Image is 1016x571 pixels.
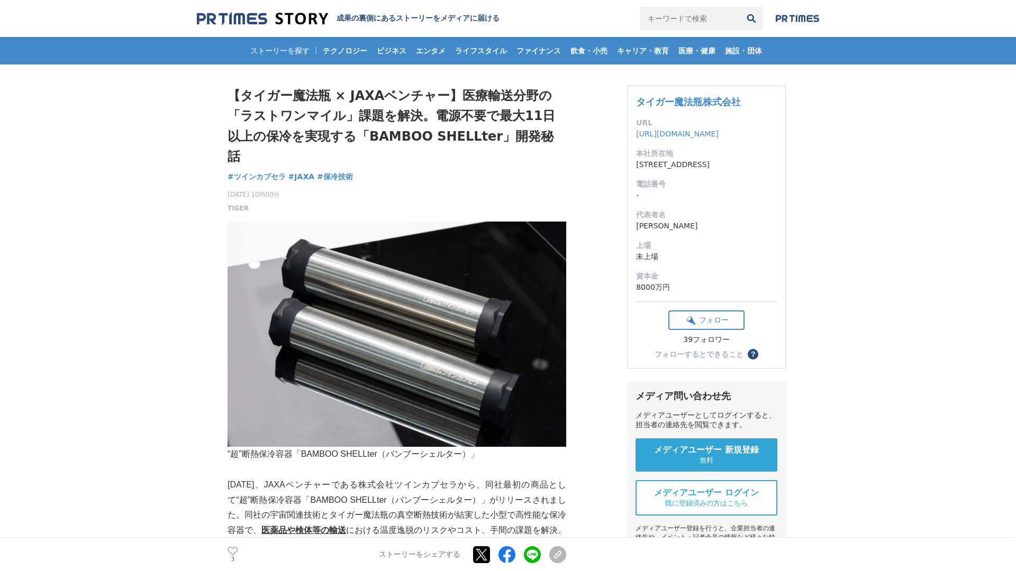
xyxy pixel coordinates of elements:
a: メディアユーザー ログイン 既に登録済みの方はこちら [636,480,777,515]
button: フォロー [668,310,745,330]
div: フォローするとできること [655,351,743,358]
h2: 成果の裏側にあるストーリーをメディアに届ける [337,14,500,23]
span: #JAXA [288,172,314,181]
span: 施設・団体 [721,46,766,56]
img: prtimes [776,14,819,23]
a: TIGER [228,204,249,213]
a: 医療・健康 [674,37,720,65]
a: ライフスタイル [451,37,511,65]
button: ？ [748,349,758,360]
span: ？ [749,351,757,358]
dd: 未上場 [636,251,777,262]
span: ビジネス [373,46,411,56]
span: #保冷技術 [317,172,353,181]
span: キャリア・教育 [613,46,673,56]
span: エンタメ [412,46,450,56]
a: ファイナンス [512,37,565,65]
p: ストーリーをシェアする [379,550,460,559]
span: 飲食・小売 [566,46,612,56]
span: [DATE] 10時00分 [228,190,280,199]
dt: 上場 [636,240,777,251]
dt: 資本金 [636,271,777,282]
p: 3 [228,557,238,562]
span: ライフスタイル [451,46,511,56]
a: テクノロジー [319,37,371,65]
a: #ツインカプセラ [228,171,286,182]
p: “超”断熱保冷容器「BAMBOO SHELLter（バンブーシェルター）」 [228,447,566,462]
img: 成果の裏側にあるストーリーをメディアに届ける [197,12,328,26]
span: 医療・健康 [674,46,720,56]
div: 39フォロワー [668,335,745,345]
dt: 代表者名 [636,209,777,220]
span: テクノロジー [319,46,371,56]
dd: [PERSON_NAME] [636,220,777,232]
span: メディアユーザー ログイン [654,487,759,499]
a: 施設・団体 [721,37,766,65]
dd: [STREET_ADDRESS] [636,159,777,170]
div: メディアユーザーとしてログインすると、担当者の連絡先を閲覧できます。 [636,411,777,430]
span: ファイナンス [512,46,565,56]
button: 検索 [740,7,763,30]
span: #ツインカプセラ [228,172,286,181]
a: エンタメ [412,37,450,65]
input: キーワードで検索 [640,7,740,30]
u: 医薬品や検体等の輸送 [261,526,346,535]
div: メディアユーザー登録を行うと、企業担当者の連絡先や、イベント・記者会見の情報など様々な特記情報を閲覧できます。 ※内容はストーリー・プレスリリースにより異なります。 [636,524,777,569]
dt: 本社所在地 [636,148,777,159]
img: thumbnail_15af6b50-9cf6-11f0-b52d-4f9be2725b46.jpg [228,222,566,447]
a: [URL][DOMAIN_NAME] [636,130,719,138]
a: キャリア・教育 [613,37,673,65]
a: タイガー魔法瓶株式会社 [636,96,741,107]
a: #JAXA [288,171,314,182]
dt: URL [636,117,777,128]
dd: - [636,190,777,201]
h1: 【タイガー魔法瓶 × JAXAベンチャー】医療輸送分野の「ラストワンマイル」課題を解決。電源不要で最大11日以上の保冷を実現する「BAMBOO SHELLter」開発秘話 [228,86,566,167]
a: メディアユーザー 新規登録 無料 [636,438,777,472]
dt: 電話番号 [636,179,777,190]
a: #保冷技術 [317,171,353,182]
dd: 8000万円 [636,282,777,293]
span: 無料 [700,456,713,465]
span: メディアユーザー 新規登録 [654,445,759,456]
span: 既に登録済みの方はこちら [665,499,748,508]
a: ビジネス [373,37,411,65]
a: 成果の裏側にあるストーリーをメディアに届ける 成果の裏側にあるストーリーをメディアに届ける [197,12,500,26]
a: 飲食・小売 [566,37,612,65]
div: メディア問い合わせ先 [636,390,777,402]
